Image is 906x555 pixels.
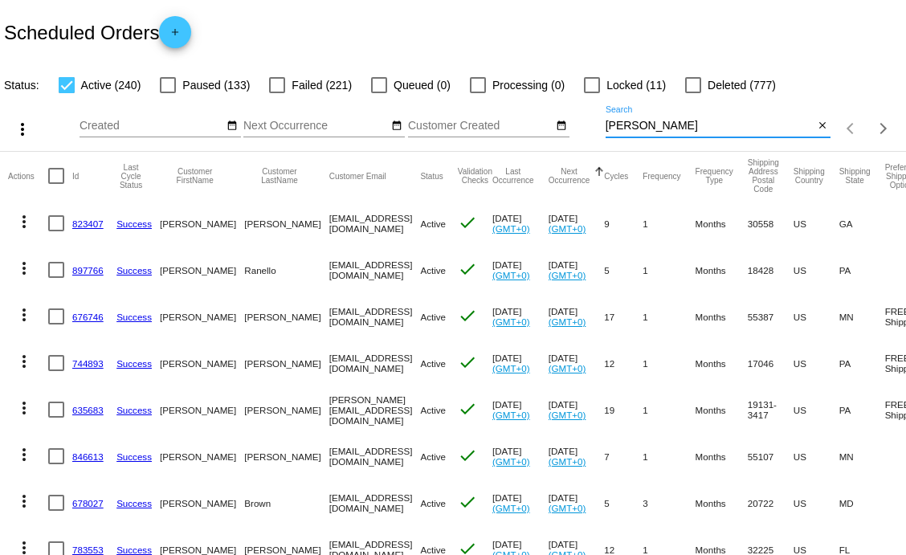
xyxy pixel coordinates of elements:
a: 823407 [72,218,104,229]
span: Active [420,498,446,508]
a: (GMT+0) [549,456,586,467]
mat-cell: PA [839,386,885,433]
button: Change sorting for LastProcessingCycleId [116,163,145,190]
span: Deleted (777) [708,75,776,95]
mat-cell: [DATE] [549,200,605,247]
mat-cell: Brown [244,480,329,526]
mat-cell: 1 [643,200,695,247]
mat-cell: [PERSON_NAME] [244,386,329,433]
mat-cell: [DATE] [549,247,605,293]
mat-cell: 1 [643,433,695,480]
mat-icon: date_range [556,120,567,133]
mat-cell: Ranello [244,247,329,293]
mat-icon: more_vert [13,120,32,139]
button: Next page [867,112,900,145]
mat-cell: MN [839,293,885,340]
mat-icon: close [817,120,828,133]
input: Search [606,120,814,133]
mat-cell: 9 [604,200,643,247]
mat-cell: [PERSON_NAME] [160,340,244,386]
button: Change sorting for ShippingPostcode [748,158,779,194]
mat-cell: US [794,433,839,480]
mat-cell: [EMAIL_ADDRESS][DOMAIN_NAME] [329,247,421,293]
mat-cell: 17 [604,293,643,340]
mat-icon: check [458,399,477,418]
a: 635683 [72,405,104,415]
button: Change sorting for CustomerFirstName [160,167,230,185]
mat-icon: more_vert [14,259,34,278]
mat-icon: check [458,259,477,279]
a: (GMT+0) [549,270,586,280]
span: Active (240) [81,75,141,95]
span: Queued (0) [394,75,451,95]
button: Change sorting for Frequency [643,171,680,181]
mat-cell: [PERSON_NAME] [244,340,329,386]
button: Change sorting for ShippingCountry [794,167,825,185]
mat-cell: 1 [643,247,695,293]
mat-icon: more_vert [14,492,34,511]
mat-cell: [EMAIL_ADDRESS][DOMAIN_NAME] [329,433,421,480]
mat-cell: [PERSON_NAME][EMAIL_ADDRESS][DOMAIN_NAME] [329,386,421,433]
mat-icon: add [165,27,185,46]
mat-cell: [DATE] [492,247,549,293]
span: Active [420,358,446,369]
mat-cell: [DATE] [492,433,549,480]
button: Change sorting for LastOccurrenceUtc [492,167,534,185]
mat-icon: check [458,213,477,232]
mat-icon: more_vert [14,352,34,371]
a: Success [116,451,152,462]
button: Change sorting for Cycles [604,171,628,181]
mat-cell: 12 [604,340,643,386]
button: Change sorting for Status [420,171,443,181]
mat-cell: [DATE] [492,386,549,433]
a: (GMT+0) [492,316,530,327]
mat-cell: [PERSON_NAME] [160,200,244,247]
mat-header-cell: Validation Checks [458,152,492,200]
span: Active [420,545,446,555]
a: Success [116,265,152,275]
mat-cell: [DATE] [549,480,605,526]
mat-cell: US [794,480,839,526]
span: Locked (11) [606,75,666,95]
mat-cell: [PERSON_NAME] [160,433,244,480]
mat-cell: Months [696,200,748,247]
input: Created [80,120,224,133]
mat-cell: MD [839,480,885,526]
mat-cell: [PERSON_NAME] [160,293,244,340]
mat-header-cell: Actions [8,152,48,200]
mat-cell: US [794,293,839,340]
mat-cell: 20722 [748,480,794,526]
button: Change sorting for CustomerLastName [244,167,314,185]
mat-cell: 55387 [748,293,794,340]
mat-cell: US [794,200,839,247]
mat-cell: 19131-3417 [748,386,794,433]
a: (GMT+0) [492,363,530,373]
mat-cell: US [794,340,839,386]
a: 846613 [72,451,104,462]
mat-cell: [DATE] [492,200,549,247]
mat-cell: [EMAIL_ADDRESS][DOMAIN_NAME] [329,480,421,526]
mat-cell: Months [696,433,748,480]
mat-cell: Months [696,340,748,386]
a: (GMT+0) [549,410,586,420]
mat-icon: more_vert [14,305,34,324]
mat-cell: MN [839,433,885,480]
mat-cell: 17046 [748,340,794,386]
mat-cell: US [794,386,839,433]
a: (GMT+0) [492,503,530,513]
span: Active [420,218,446,229]
mat-icon: more_vert [14,212,34,231]
span: Failed (221) [292,75,352,95]
mat-icon: date_range [391,120,402,133]
mat-cell: PA [839,340,885,386]
mat-cell: Months [696,293,748,340]
a: Success [116,405,152,415]
a: Success [116,312,152,322]
a: Success [116,218,152,229]
mat-cell: 19 [604,386,643,433]
mat-cell: [PERSON_NAME] [244,433,329,480]
button: Change sorting for FrequencyType [696,167,733,185]
mat-cell: [PERSON_NAME] [160,480,244,526]
input: Next Occurrence [243,120,388,133]
mat-icon: more_vert [14,445,34,464]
